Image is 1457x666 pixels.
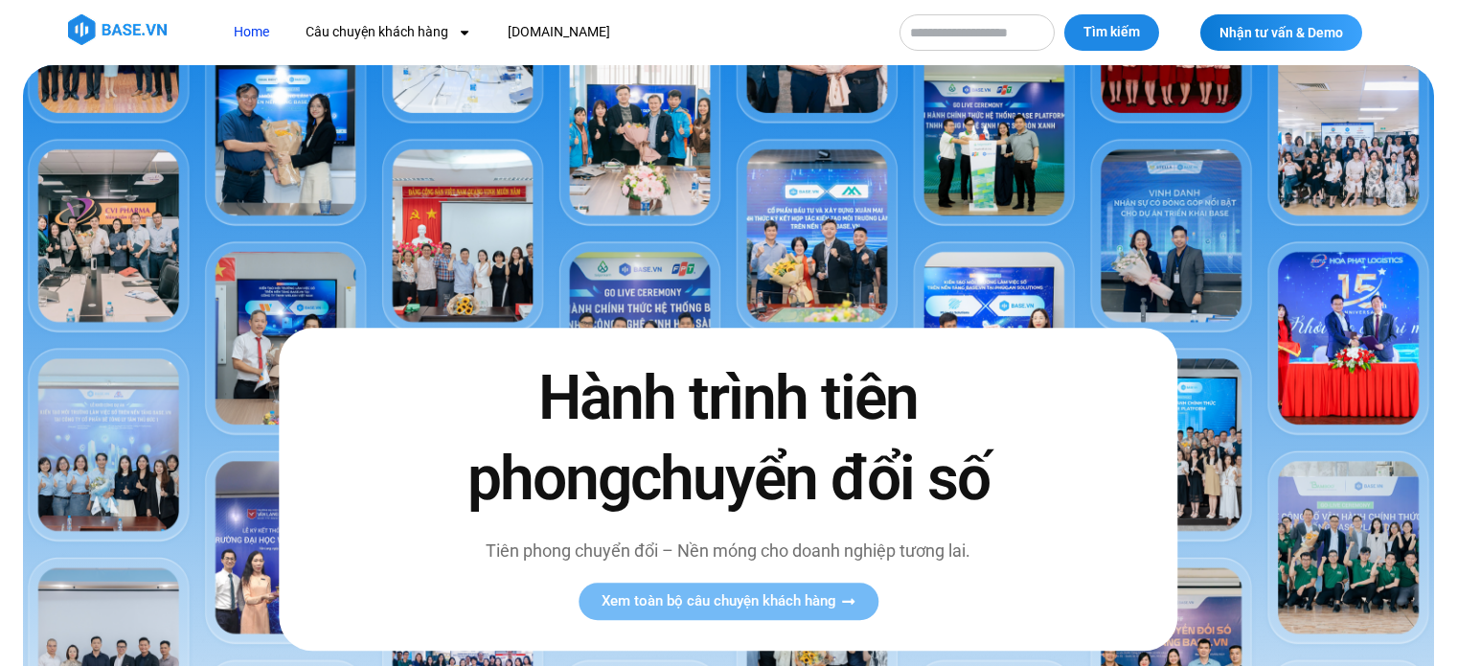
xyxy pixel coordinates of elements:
[1083,23,1140,42] span: Tìm kiếm
[630,443,990,515] span: chuyển đổi số
[602,594,836,609] span: Xem toàn bộ câu chuyện khách hàng
[1200,14,1362,51] a: Nhận tư vấn & Demo
[493,14,625,50] a: [DOMAIN_NAME]
[219,14,284,50] a: Home
[1219,26,1343,39] span: Nhận tư vấn & Demo
[291,14,486,50] a: Câu chuyện khách hàng
[579,583,878,620] a: Xem toàn bộ câu chuyện khách hàng
[426,359,1030,518] h2: Hành trình tiên phong
[219,14,880,50] nav: Menu
[426,538,1030,563] p: Tiên phong chuyển đổi – Nền móng cho doanh nghiệp tương lai.
[1064,14,1159,51] button: Tìm kiếm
